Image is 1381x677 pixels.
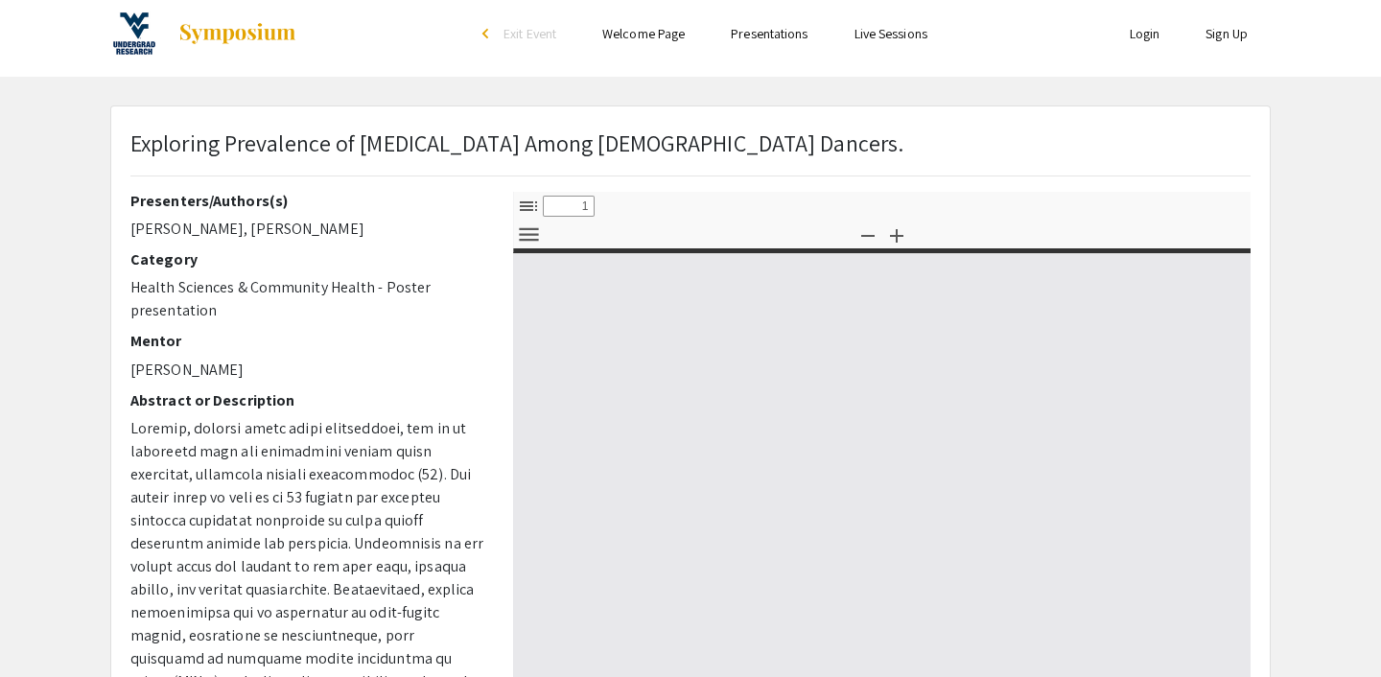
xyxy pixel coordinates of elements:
[130,192,484,210] h2: Presenters/Authors(s)
[731,25,808,42] a: Presentations
[130,250,484,268] h2: Category
[543,196,595,217] input: Page
[852,221,884,248] button: Zoom Out
[854,25,927,42] a: Live Sessions
[130,332,484,350] h2: Mentor
[130,128,903,158] span: Exploring Prevalence of [MEDICAL_DATA] Among [DEMOGRAPHIC_DATA] Dancers.
[110,10,158,58] img: 8th Annual Spring Undergraduate Research Symposium
[110,10,297,58] a: 8th Annual Spring Undergraduate Research Symposium
[130,218,484,241] p: [PERSON_NAME], [PERSON_NAME]
[880,221,913,248] button: Zoom In
[130,276,484,322] p: Health Sciences & Community Health - Poster presentation
[503,25,556,42] span: Exit Event
[1205,25,1248,42] a: Sign Up
[177,22,297,45] img: Symposium by ForagerOne
[130,391,484,409] h2: Abstract or Description
[512,192,545,220] button: Toggle Sidebar
[130,359,484,382] p: [PERSON_NAME]
[14,591,82,663] iframe: Chat
[1130,25,1160,42] a: Login
[512,221,545,248] button: Tools
[482,28,494,39] div: arrow_back_ios
[602,25,685,42] a: Welcome Page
